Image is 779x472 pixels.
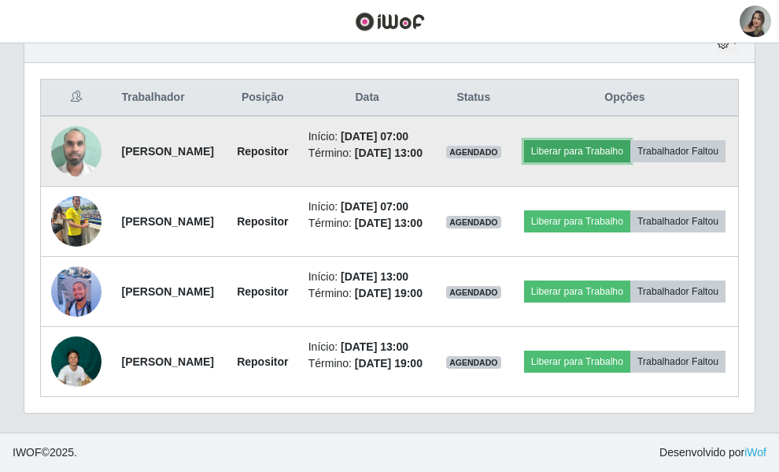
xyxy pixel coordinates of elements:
span: Desenvolvido por [659,444,766,461]
button: Trabalhador Faltou [630,140,725,162]
li: Início: [308,199,426,215]
time: [DATE] 07:00 [341,130,408,143]
th: Status [436,80,511,117]
span: AGENDADO [446,356,501,369]
th: Opções [511,80,739,117]
img: 1751466407656.jpeg [51,117,102,184]
time: [DATE] 13:00 [355,147,423,159]
li: Início: [308,339,426,355]
span: AGENDADO [446,286,501,299]
strong: [PERSON_NAME] [121,145,213,158]
button: Liberar para Trabalho [524,351,630,373]
li: Término: [308,285,426,302]
strong: [PERSON_NAME] [121,215,213,228]
span: IWOF [13,446,42,459]
img: CoreUI Logo [355,12,425,32]
strong: Repositor [237,215,288,228]
strong: [PERSON_NAME] [121,285,213,298]
strong: Repositor [237,285,288,298]
li: Término: [308,145,426,162]
strong: Repositor [237,355,288,368]
time: [DATE] 13:00 [341,270,408,283]
li: Início: [308,269,426,285]
time: [DATE] 19:00 [355,357,423,370]
a: iWof [744,446,766,459]
time: [DATE] 13:00 [341,340,408,353]
button: Trabalhador Faltou [630,351,725,373]
time: [DATE] 13:00 [355,217,423,229]
img: 1759447939195.jpeg [51,328,102,395]
button: Liberar para Trabalho [524,281,630,303]
li: Início: [308,128,426,145]
button: Trabalhador Faltou [630,210,725,232]
time: [DATE] 19:00 [355,287,423,299]
img: 1731427400003.jpeg [51,262,102,321]
th: Data [299,80,436,117]
button: Trabalhador Faltou [630,281,725,303]
th: Posição [227,80,299,117]
span: AGENDADO [446,146,501,158]
img: 1748380759498.jpeg [51,188,102,255]
button: Liberar para Trabalho [524,210,630,232]
th: Trabalhador [112,80,226,117]
strong: Repositor [237,145,288,158]
time: [DATE] 07:00 [341,200,408,213]
span: AGENDADO [446,216,501,229]
li: Término: [308,215,426,232]
li: Término: [308,355,426,372]
button: Liberar para Trabalho [524,140,630,162]
span: © 2025 . [13,444,77,461]
strong: [PERSON_NAME] [121,355,213,368]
